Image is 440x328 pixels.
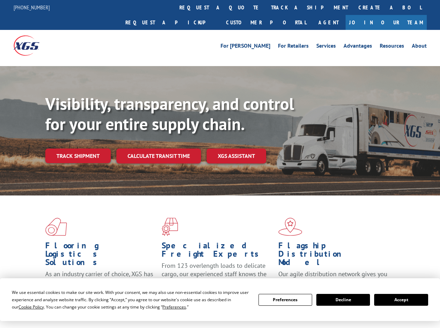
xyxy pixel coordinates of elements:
a: Customer Portal [221,15,311,30]
a: Services [316,43,336,51]
button: Decline [316,294,370,306]
a: Resources [380,43,404,51]
a: Agent [311,15,346,30]
a: For Retailers [278,43,309,51]
a: About [412,43,427,51]
img: xgs-icon-focused-on-flooring-red [162,218,178,236]
a: Track shipment [45,149,111,163]
div: We use essential cookies to make our site work. With your consent, we may also use non-essential ... [12,289,250,311]
h1: Specialized Freight Experts [162,241,273,262]
b: Visibility, transparency, and control for your entire supply chain. [45,93,294,135]
a: For [PERSON_NAME] [221,43,270,51]
p: From 123 overlength loads to delicate cargo, our experienced staff knows the best way to move you... [162,262,273,293]
a: XGS ASSISTANT [207,149,266,163]
button: Preferences [258,294,312,306]
span: Preferences [162,304,186,310]
img: xgs-icon-total-supply-chain-intelligence-red [45,218,67,236]
a: Join Our Team [346,15,427,30]
span: As an industry carrier of choice, XGS has brought innovation and dedication to flooring logistics... [45,270,153,295]
a: [PHONE_NUMBER] [14,4,50,11]
h1: Flagship Distribution Model [278,241,389,270]
span: Cookie Policy [18,304,44,310]
span: Our agile distribution network gives you nationwide inventory management on demand. [278,270,387,295]
img: xgs-icon-flagship-distribution-model-red [278,218,302,236]
button: Accept [374,294,428,306]
a: Advantages [343,43,372,51]
h1: Flooring Logistics Solutions [45,241,156,270]
a: Calculate transit time [116,149,201,163]
a: Request a pickup [120,15,221,30]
